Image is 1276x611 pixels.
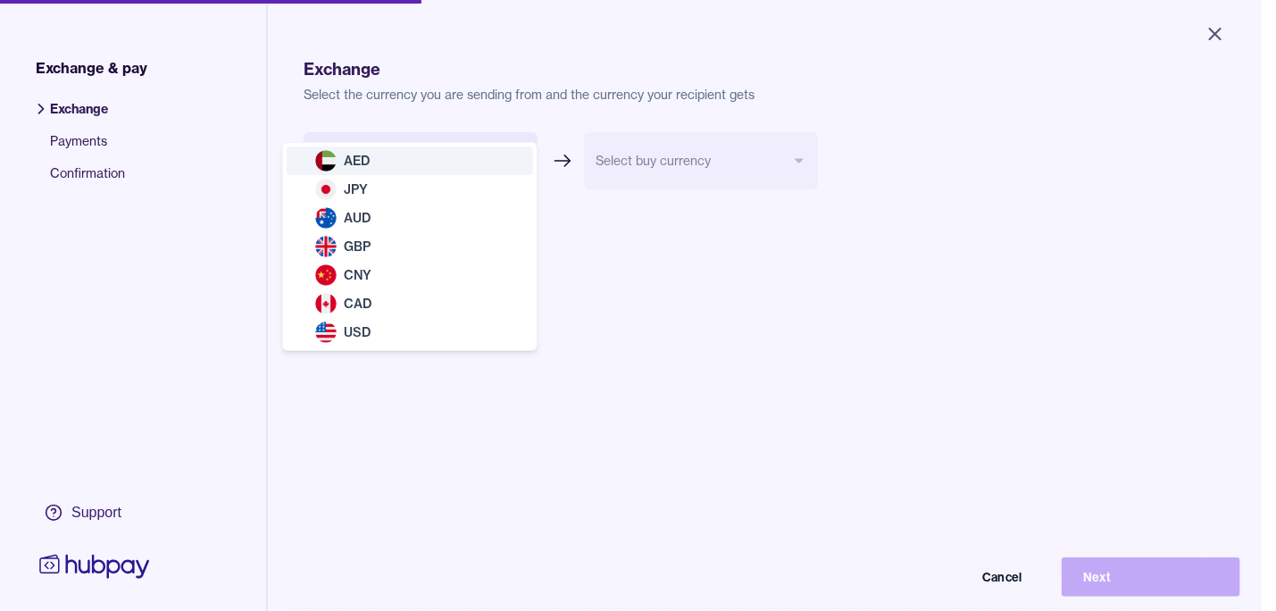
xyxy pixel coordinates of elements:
span: GBP [344,239,371,255]
span: JPY [344,181,368,197]
span: USD [344,324,371,340]
span: CNY [344,267,371,283]
button: Cancel [865,557,1044,597]
span: CAD [344,296,371,312]
span: AUD [344,210,371,226]
span: AED [344,153,370,169]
